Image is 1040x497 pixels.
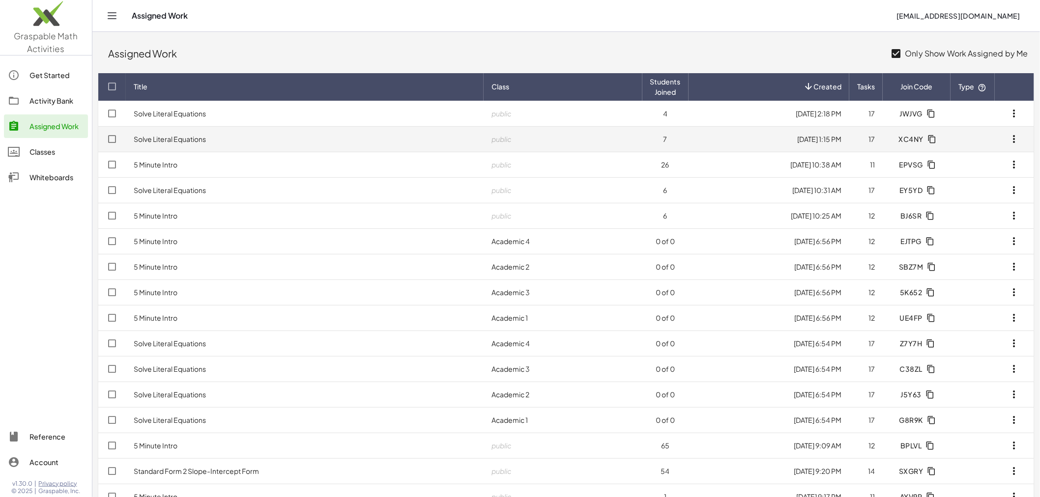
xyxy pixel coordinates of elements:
a: 5 Minute Intro [134,262,177,271]
span: v1.30.0 [13,480,33,488]
a: Reference [4,425,88,448]
button: J5Y63 [893,386,941,403]
td: [DATE] 6:54 PM [689,331,849,356]
span: EY5YD [899,186,923,194]
span: Students Joined [650,77,681,97]
td: 65 [642,433,689,458]
td: [DATE] 10:25 AM [689,203,849,228]
span: public [491,109,512,118]
div: Assigned Work [108,47,882,60]
span: G8R9K [899,415,924,424]
td: 11 [849,152,883,177]
span: BPLVL [900,441,922,450]
a: 5 Minute Intro [134,441,177,450]
span: Graspable Math Activities [14,30,78,54]
td: [DATE] 6:56 PM [689,279,849,305]
div: Classes [29,146,84,158]
td: [DATE] 2:18 PM [689,101,849,126]
td: 12 [849,279,883,305]
td: 0 of 0 [642,407,689,433]
span: Class [491,82,509,92]
span: public [491,441,512,450]
td: 0 of 0 [642,356,689,382]
a: Get Started [4,63,88,87]
td: 12 [849,228,883,254]
button: BJ6SR [893,207,941,224]
span: public [491,186,512,194]
td: 54 [642,458,689,484]
td: Academic 2 [484,254,642,279]
td: 4 [642,101,689,126]
td: [DATE] 6:56 PM [689,228,849,254]
td: Academic 3 [484,356,642,382]
td: 12 [849,254,883,279]
span: BJ6SR [900,211,922,220]
span: EJTPG [901,237,922,246]
td: 0 of 0 [642,305,689,331]
a: Solve Literal Equations [134,364,206,373]
span: J5Y63 [901,390,922,399]
td: [DATE] 6:56 PM [689,254,849,279]
td: [DATE] 9:09 AM [689,433,849,458]
span: SBZ7M [899,262,924,271]
a: Whiteboards [4,166,88,189]
span: EPVSG [899,160,924,169]
button: EJTPG [893,232,941,250]
span: public [491,467,512,475]
div: Activity Bank [29,95,84,107]
div: Whiteboards [29,171,84,183]
td: 17 [849,407,883,433]
td: 0 of 0 [642,254,689,279]
td: 17 [849,382,883,407]
a: 5 Minute Intro [134,237,177,246]
td: 6 [642,177,689,203]
button: EPVSG [892,156,942,173]
td: 0 of 0 [642,228,689,254]
td: 7 [642,126,689,152]
a: Solve Literal Equations [134,135,206,143]
a: 5 Minute Intro [134,211,177,220]
td: 0 of 0 [642,382,689,407]
span: Created [813,82,841,92]
a: Standard Form 2 Slope-Intercept Form [134,467,259,475]
span: [EMAIL_ADDRESS][DOMAIN_NAME] [896,11,1020,20]
button: G8R9K [892,411,942,429]
td: 6 [642,203,689,228]
div: Reference [29,431,84,442]
a: Solve Literal Equations [134,390,206,399]
button: EY5YD [892,181,942,199]
button: XC4NY [891,130,943,148]
a: Solve Literal Equations [134,415,206,424]
td: [DATE] 10:38 AM [689,152,849,177]
a: Account [4,450,88,474]
span: C38ZL [900,364,923,373]
span: public [491,135,512,143]
td: 17 [849,356,883,382]
td: 12 [849,433,883,458]
button: SXGRY [891,462,942,480]
td: Academic 4 [484,331,642,356]
td: Academic 3 [484,279,642,305]
a: 5 Minute Intro [134,288,177,297]
span: XC4NY [899,135,924,143]
td: [DATE] 6:54 PM [689,382,849,407]
a: Classes [4,140,88,164]
label: Only Show Work Assigned by Me [905,42,1028,65]
a: Assigned Work [4,114,88,138]
div: Account [29,456,84,468]
span: public [491,211,512,220]
a: 5 Minute Intro [134,313,177,322]
span: SXGRY [899,467,924,475]
button: C38ZL [892,360,942,378]
a: Activity Bank [4,89,88,112]
a: 5 Minute Intro [134,160,177,169]
button: BPLVL [893,437,941,454]
td: [DATE] 6:56 PM [689,305,849,331]
button: 5K652 [892,283,941,301]
td: 17 [849,101,883,126]
td: [DATE] 6:54 PM [689,356,849,382]
td: 12 [849,305,883,331]
td: [DATE] 9:20 PM [689,458,849,484]
a: Solve Literal Equations [134,109,206,118]
span: | [35,487,37,495]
